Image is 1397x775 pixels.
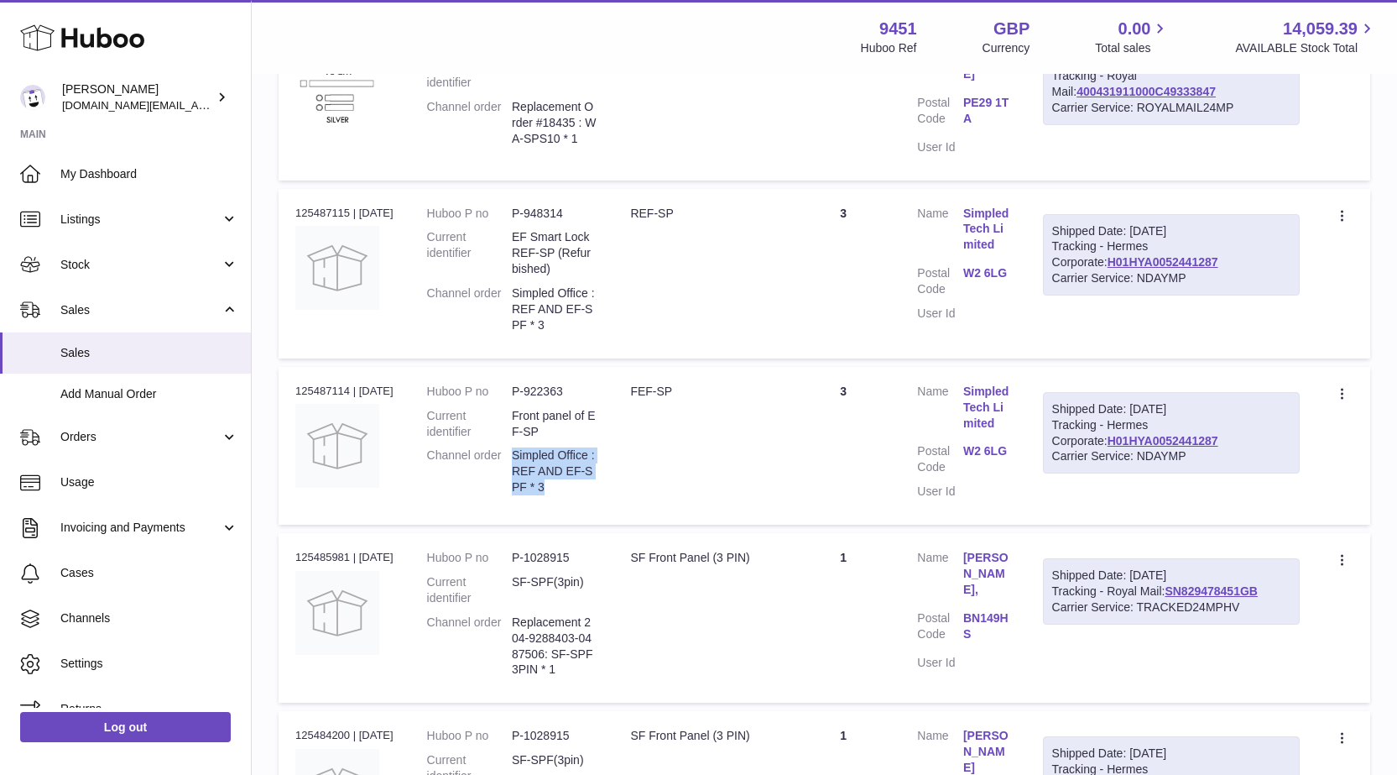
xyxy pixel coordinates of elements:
[60,656,238,672] span: Settings
[917,610,963,647] dt: Postal Code
[917,206,963,258] dt: Name
[917,306,963,322] dt: User Id
[786,367,900,525] td: 3
[917,265,963,297] dt: Postal Code
[963,384,1009,432] a: Simpled Tech Limited
[295,55,379,130] img: 94511700516353.jpg
[1052,270,1290,286] div: Carrier Service: NDAYMP
[512,550,597,566] dd: P-1028915
[993,18,1030,40] strong: GBP
[512,59,597,91] dd: WA-SPS10
[963,206,1009,254] a: Simpled Tech Limited
[427,206,512,222] dt: Huboo P no
[427,59,512,91] dt: Current identifier
[427,728,512,744] dt: Huboo P no
[60,429,221,445] span: Orders
[879,18,917,40] strong: 9451
[60,302,221,318] span: Sales
[1095,40,1170,56] span: Total sales
[963,610,1009,642] a: BN149HS
[295,226,379,310] img: no-photo.jpg
[295,728,394,743] div: 125484200 | [DATE]
[60,345,238,361] span: Sales
[630,206,769,222] div: REF-SP
[427,550,512,566] dt: Huboo P no
[60,474,238,490] span: Usage
[1076,85,1216,98] a: 400431911000C49333847
[963,550,1009,598] a: [PERSON_NAME],
[1235,40,1377,56] span: AVAILABLE Stock Total
[512,285,597,333] dd: Simpled Office : REF AND EF-SPF * 3
[861,40,917,56] div: Huboo Ref
[60,610,238,626] span: Channels
[427,384,512,400] dt: Huboo P no
[1165,584,1258,598] a: SN829478451GB
[786,189,900,359] td: 3
[60,166,238,182] span: My Dashboard
[295,384,394,399] div: 125487114 | [DATE]
[512,229,597,277] dd: EF Smart Lock REF-SP (Refurbished)
[917,139,963,155] dt: User Id
[1052,568,1290,584] div: Shipped Date: [DATE]
[295,571,379,655] img: no-photo.jpg
[295,404,379,488] img: no-photo.jpg
[786,533,900,703] td: 1
[786,18,900,180] td: 1
[20,712,231,742] a: Log out
[427,229,512,277] dt: Current identifier
[512,574,597,606] dd: SF-SPF(3pin)
[1052,600,1290,615] div: Carrier Service: TRACKED24MPHV
[1043,558,1300,625] div: Tracking - Royal Mail:
[427,615,512,678] dt: Channel order
[963,443,1009,459] a: W2 6LG
[60,520,221,536] span: Invoicing and Payments
[60,565,238,581] span: Cases
[60,701,238,717] span: Returns
[917,484,963,500] dt: User Id
[917,384,963,436] dt: Name
[630,728,769,744] div: SF Front Panel (3 PIN)
[60,212,221,228] span: Listings
[512,384,597,400] dd: P-922363
[1108,255,1218,269] a: H01HYA0052441287
[630,384,769,400] div: FEF-SP
[427,574,512,606] dt: Current identifier
[1052,100,1290,116] div: Carrier Service: ROYALMAIL24MP
[60,386,238,402] span: Add Manual Order
[630,550,769,566] div: SF Front Panel (3 PIN)
[20,85,45,110] img: amir.ch@gmail.com
[1052,223,1290,239] div: Shipped Date: [DATE]
[427,448,512,495] dt: Channel order
[1095,18,1170,56] a: 0.00 Total sales
[1283,18,1358,40] span: 14,059.39
[512,615,597,678] dd: Replacement 204-9288403-0487506: SF-SPF 3PIN * 1
[427,99,512,147] dt: Channel order
[1052,401,1290,417] div: Shipped Date: [DATE]
[295,550,394,565] div: 125485981 | [DATE]
[917,550,963,602] dt: Name
[1052,448,1290,464] div: Carrier Service: NDAYMP
[917,443,963,475] dt: Postal Code
[512,448,597,495] dd: Simpled Office : REF AND EF-SPF * 3
[1118,18,1151,40] span: 0.00
[1235,18,1377,56] a: 14,059.39 AVAILABLE Stock Total
[62,81,213,113] div: [PERSON_NAME]
[295,206,394,221] div: 125487115 | [DATE]
[917,655,963,671] dt: User Id
[1043,214,1300,296] div: Tracking - Hermes Corporate:
[62,98,334,112] span: [DOMAIN_NAME][EMAIL_ADDRESS][DOMAIN_NAME]
[60,257,221,273] span: Stock
[512,99,597,147] dd: Replacement Order #18435 : WA-SPS10 * 1
[512,728,597,744] dd: P-1028915
[1043,43,1300,125] div: Tracking - Royal Mail:
[512,408,597,440] dd: Front panel of EF-SP
[983,40,1030,56] div: Currency
[917,95,963,131] dt: Postal Code
[1108,434,1218,448] a: H01HYA0052441287
[427,408,512,440] dt: Current identifier
[1043,392,1300,474] div: Tracking - Hermes Corporate:
[963,95,1009,127] a: PE29 1TA
[427,285,512,333] dt: Channel order
[1052,746,1290,762] div: Shipped Date: [DATE]
[963,265,1009,281] a: W2 6LG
